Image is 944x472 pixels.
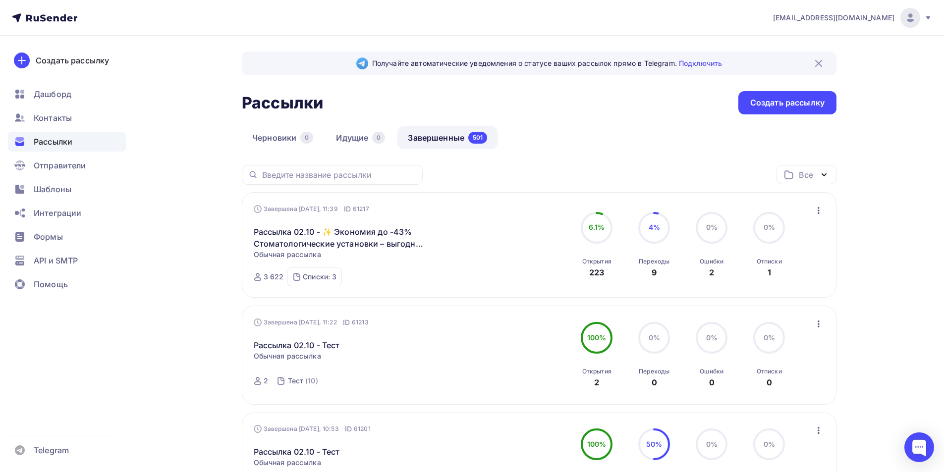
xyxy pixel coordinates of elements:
div: Все [799,169,813,181]
span: 0% [706,223,718,231]
span: Контакты [34,112,72,124]
a: Рассылка 02.10 - Тест [254,339,340,351]
span: [EMAIL_ADDRESS][DOMAIN_NAME] [773,13,894,23]
div: Отписки [757,258,782,265]
div: 3 622 [264,272,284,282]
span: 0% [764,223,775,231]
div: Завершена [DATE], 11:22 [254,317,369,327]
span: 100% [587,333,607,342]
div: Открытия [582,258,611,265]
div: 0 [372,132,385,144]
span: ID [345,424,352,434]
a: Идущие0 [326,126,395,149]
span: Интеграции [34,207,81,219]
span: Обычная рассылка [254,351,321,361]
div: Завершена [DATE], 11:39 [254,204,369,214]
span: Обычная рассылка [254,458,321,468]
span: 100% [587,440,607,448]
div: 0 [652,376,657,388]
a: Подключить [679,59,722,67]
span: 0% [764,333,775,342]
div: Списки: 3 [303,272,336,282]
span: Отправители [34,159,86,171]
a: Завершенные501 [397,126,498,149]
div: 0 [767,376,772,388]
div: 2 [264,376,268,386]
span: Помощь [34,278,68,290]
div: Создать рассылку [36,54,109,66]
a: Контакты [8,108,126,128]
div: Ошибки [700,258,723,265]
a: Рассылка 02.10 - Тест [254,446,340,458]
span: 61213 [352,317,369,327]
span: Шаблоны [34,183,71,195]
a: Отправители [8,156,126,175]
span: 50% [646,440,662,448]
span: Получайте автоматические уведомления о статусе ваших рассылок прямо в Telegram. [372,58,722,68]
span: API и SMTP [34,255,78,266]
div: 223 [589,266,604,278]
a: [EMAIL_ADDRESS][DOMAIN_NAME] [773,8,932,28]
div: Ошибки [700,367,723,375]
div: Завершена [DATE], 10:53 [254,424,371,434]
span: 0% [764,440,775,448]
div: Создать рассылку [750,97,825,108]
a: Черновики0 [242,126,324,149]
div: 9 [652,266,657,278]
div: 2 [594,376,599,388]
div: Открытия [582,367,611,375]
img: Telegram [356,57,368,69]
div: 2 [709,266,714,278]
a: Рассылки [8,132,126,152]
a: Шаблоны [8,179,126,199]
div: Переходы [639,367,669,375]
span: 4% [649,223,660,231]
div: 501 [468,132,487,144]
span: 61201 [354,424,371,434]
div: 0 [300,132,313,144]
div: 0 [709,376,715,388]
span: Дашборд [34,88,71,100]
span: ID [344,204,351,214]
div: Отписки [757,367,782,375]
span: Обычная рассылка [254,250,321,260]
a: Тест (10) [287,373,319,389]
span: 61217 [353,204,369,214]
span: 0% [706,333,718,342]
a: Формы [8,227,126,247]
span: Telegram [34,444,69,456]
input: Введите название рассылки [262,169,417,180]
a: Дашборд [8,84,126,104]
h2: Рассылки [242,93,323,113]
span: 6.1% [589,223,605,231]
button: Все [777,165,836,184]
span: 0% [706,440,718,448]
div: (10) [305,376,318,386]
div: 1 [768,266,771,278]
span: 0% [649,333,660,342]
a: Рассылка 02.10 - ✨ Экономия до -43% Стоматологические установки – выгодно и удобно [254,226,424,250]
div: Тест [288,376,304,386]
span: Формы [34,231,63,243]
span: Рассылки [34,136,72,148]
div: Переходы [639,258,669,265]
span: ID [343,317,350,327]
